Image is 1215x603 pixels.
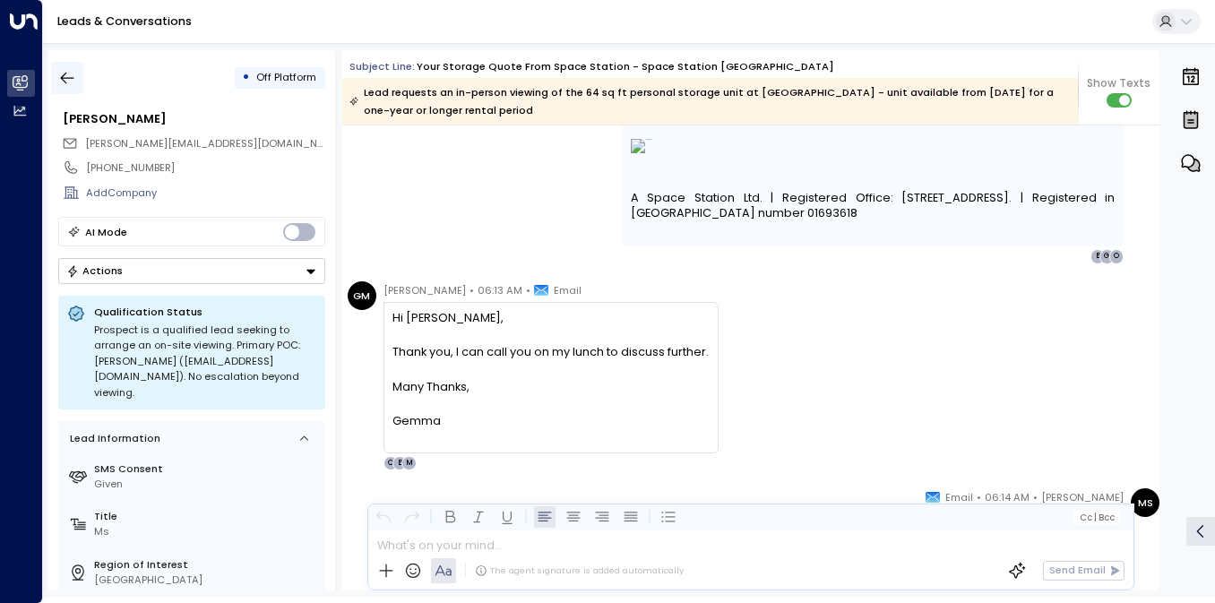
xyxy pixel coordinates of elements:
span: [PERSON_NAME] [383,281,466,299]
button: Cc|Bcc [1073,511,1120,524]
span: Off Platform [256,70,316,84]
span: Subject Line: [349,59,415,73]
span: [PERSON_NAME] [1041,488,1124,506]
span: Cc Bcc [1080,513,1115,522]
div: Lead Information [65,431,160,446]
span: 06:13 AM [478,281,522,299]
div: [PERSON_NAME] [63,110,324,127]
button: Redo [401,506,423,528]
div: Many Thanks, [392,378,709,395]
div: M [401,456,416,470]
label: SMS Consent [94,461,319,477]
div: [PHONE_NUMBER] [86,160,324,176]
div: Gemma [392,412,709,429]
div: Ms [94,524,319,539]
label: Title [94,509,319,524]
span: [PERSON_NAME][EMAIL_ADDRESS][DOMAIN_NAME] [85,136,342,151]
div: Actions [66,264,123,277]
div: O [1109,249,1124,263]
img: Trustpilot [631,139,742,180]
span: Email [945,488,973,506]
div: Your storage quote from Space Station - Space Station [GEOGRAPHIC_DATA] [417,59,834,74]
a: Leads & Conversations [57,13,192,29]
div: • [242,65,250,90]
span: • [977,488,981,506]
div: Prospect is a qualified lead seeking to arrange an on-site viewing. Primary POC: [PERSON_NAME] ([... [94,323,316,401]
div: Given [94,477,319,492]
div: B [392,456,407,470]
div: O [383,456,398,470]
span: • [470,281,474,299]
button: Actions [58,258,325,284]
span: 06:14 AM [985,488,1030,506]
div: The agent signature is added automatically [475,564,684,577]
div: GM [348,281,376,310]
span: Email [554,281,582,299]
div: MS [1131,488,1159,517]
div: B [1090,249,1105,263]
span: Show Texts [1087,75,1150,91]
span: | [1094,513,1097,522]
button: Undo [373,506,394,528]
div: [GEOGRAPHIC_DATA] [94,573,319,588]
div: Hi [PERSON_NAME], [392,309,709,326]
div: G [1099,249,1114,263]
span: • [1033,488,1038,506]
a: Trustpilot [631,127,742,180]
div: AddCompany [86,185,324,201]
p: Qualification Status [94,305,316,319]
span: A Space Station Ltd. | Registered Office: [STREET_ADDRESS]. | Registered in [GEOGRAPHIC_DATA] num... [631,190,1116,221]
div: Lead requests an in-person viewing of the 64 sq ft personal storage unit at [GEOGRAPHIC_DATA] - u... [349,83,1069,119]
span: • [526,281,530,299]
div: Button group with a nested menu [58,258,325,284]
div: AI Mode [85,223,127,241]
label: Region of Interest [94,557,319,573]
div: Thank you, I can call you on my lunch to discuss further. [392,343,709,360]
span: g.l.mollaghan@hotmail.co.uk [85,136,325,151]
